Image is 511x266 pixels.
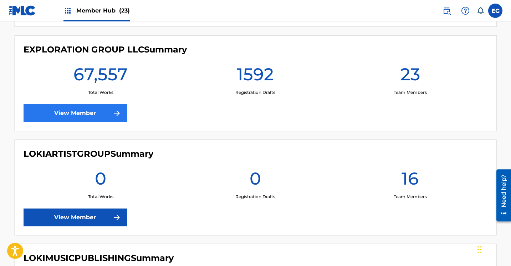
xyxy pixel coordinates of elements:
img: help [461,6,470,15]
h4: LOKIARTISTGROUP [24,149,153,159]
img: MLC Logo [9,5,36,16]
p: Registration Drafts [235,194,275,200]
span: (23) [119,7,130,14]
img: search [443,6,451,15]
div: Drag [477,239,482,260]
h1: 16 [402,168,419,194]
div: Notifications [477,7,484,14]
p: Team Members [394,194,427,200]
a: View Member [24,209,127,226]
p: Registration Drafts [235,89,275,96]
iframe: Chat Widget [475,232,511,266]
h1: 67,557 [73,64,128,89]
h1: 0 [250,168,261,194]
p: Total Works [88,89,113,96]
h1: 1592 [237,64,274,89]
h4: EXPLORATION GROUP LLC [24,44,187,55]
img: f7272a7cc735f4ea7f67.svg [113,213,121,222]
h4: LOKIMUSICPUBLISHING [24,253,174,264]
a: Public Search [440,4,454,18]
a: View Member [24,104,127,122]
div: User Menu [488,4,502,18]
p: Total Works [88,194,113,200]
p: Team Members [394,89,427,96]
h1: 23 [400,64,420,89]
span: Member Hub [76,6,130,15]
h1: 0 [95,168,106,194]
img: f7272a7cc735f4ea7f67.svg [113,109,121,117]
img: Top Rightsholders [63,6,72,15]
div: Help [458,4,472,18]
iframe: Resource Center [491,167,511,224]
